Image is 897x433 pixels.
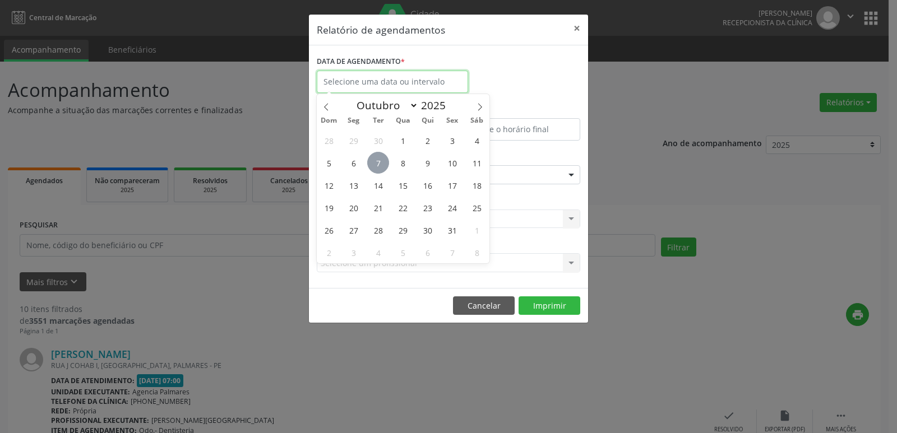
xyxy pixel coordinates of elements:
[367,219,389,241] span: Outubro 28, 2025
[317,22,445,37] h5: Relatório de agendamentos
[441,241,463,263] span: Novembro 7, 2025
[392,241,414,263] span: Novembro 5, 2025
[519,296,580,315] button: Imprimir
[392,197,414,218] span: Outubro 22, 2025
[318,129,340,151] span: Setembro 28, 2025
[367,129,389,151] span: Setembro 30, 2025
[392,129,414,151] span: Outubro 1, 2025
[441,174,463,196] span: Outubro 17, 2025
[367,241,389,263] span: Novembro 4, 2025
[318,241,340,263] span: Novembro 2, 2025
[465,117,489,124] span: Sáb
[451,101,580,118] label: ATÉ
[318,219,340,241] span: Outubro 26, 2025
[391,117,415,124] span: Qua
[417,129,438,151] span: Outubro 2, 2025
[317,71,468,93] input: Selecione uma data ou intervalo
[343,197,364,218] span: Outubro 20, 2025
[418,98,455,113] input: Year
[366,117,391,124] span: Ter
[415,117,440,124] span: Qui
[441,197,463,218] span: Outubro 24, 2025
[417,174,438,196] span: Outubro 16, 2025
[392,174,414,196] span: Outubro 15, 2025
[466,241,488,263] span: Novembro 8, 2025
[392,219,414,241] span: Outubro 29, 2025
[417,219,438,241] span: Outubro 30, 2025
[417,197,438,218] span: Outubro 23, 2025
[566,15,588,42] button: Close
[318,152,340,174] span: Outubro 5, 2025
[341,117,366,124] span: Seg
[367,197,389,218] span: Outubro 21, 2025
[317,117,341,124] span: Dom
[451,118,580,141] input: Selecione o horário final
[440,117,465,124] span: Sex
[466,219,488,241] span: Novembro 1, 2025
[466,129,488,151] span: Outubro 4, 2025
[343,129,364,151] span: Setembro 29, 2025
[367,174,389,196] span: Outubro 14, 2025
[392,152,414,174] span: Outubro 8, 2025
[417,241,438,263] span: Novembro 6, 2025
[318,174,340,196] span: Outubro 12, 2025
[441,129,463,151] span: Outubro 3, 2025
[367,152,389,174] span: Outubro 7, 2025
[466,152,488,174] span: Outubro 11, 2025
[417,152,438,174] span: Outubro 9, 2025
[343,219,364,241] span: Outubro 27, 2025
[441,219,463,241] span: Outubro 31, 2025
[317,53,405,71] label: DATA DE AGENDAMENTO
[343,152,364,174] span: Outubro 6, 2025
[466,197,488,218] span: Outubro 25, 2025
[351,97,418,113] select: Month
[343,241,364,263] span: Novembro 3, 2025
[318,197,340,218] span: Outubro 19, 2025
[343,174,364,196] span: Outubro 13, 2025
[441,152,463,174] span: Outubro 10, 2025
[466,174,488,196] span: Outubro 18, 2025
[453,296,515,315] button: Cancelar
